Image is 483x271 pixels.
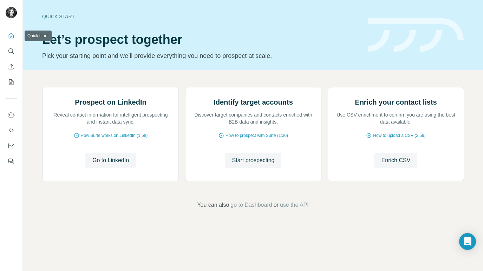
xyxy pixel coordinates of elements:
button: go to Dashboard [230,201,272,209]
button: Dashboard [6,139,17,152]
button: Go to LinkedIn [85,153,136,168]
span: Go to LinkedIn [92,156,129,165]
h1: Let’s prospect together [42,33,359,47]
button: Enrich CSV [374,153,418,168]
div: Open Intercom Messenger [459,233,476,250]
button: My lists [6,76,17,88]
p: Discover target companies and contacts enriched with B2B data and insights. [192,111,314,125]
span: How Surfe works on LinkedIn (1:58) [81,132,148,139]
div: Quick start [42,13,359,20]
button: Start prospecting [225,153,282,168]
button: Search [6,45,17,58]
button: Use Surfe on LinkedIn [6,108,17,121]
button: use the API [280,201,309,209]
p: Pick your starting point and we’ll provide everything you need to prospect at scale. [42,51,359,61]
span: Start prospecting [232,156,275,165]
button: Use Surfe API [6,124,17,137]
span: How to upload a CSV (2:59) [373,132,425,139]
span: You can also [197,201,229,209]
h2: Identify target accounts [214,97,293,107]
button: Quick start [6,29,17,42]
span: or [274,201,279,209]
p: Use CSV enrichment to confirm you are using the best data available. [335,111,457,125]
span: Enrich CSV [381,156,411,165]
button: Feedback [6,155,17,167]
span: How to prospect with Surfe (1:30) [226,132,288,139]
p: Reveal contact information for intelligent prospecting and instant data sync. [50,111,171,125]
img: banner [368,18,464,52]
img: Avatar [6,7,17,18]
h2: Enrich your contact lists [355,97,437,107]
button: Enrich CSV [6,60,17,73]
h2: Prospect on LinkedIn [75,97,146,107]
